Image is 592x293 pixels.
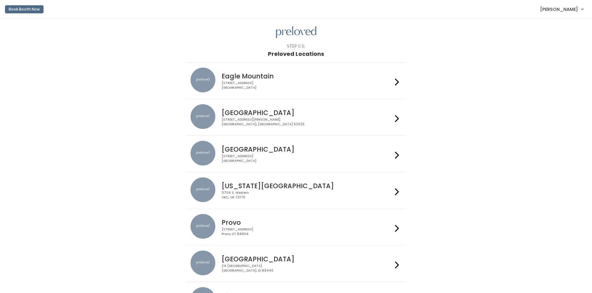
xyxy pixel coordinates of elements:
[222,182,392,189] h4: [US_STATE][GEOGRAPHIC_DATA]
[190,104,215,129] img: preloved location
[222,109,392,116] h4: [GEOGRAPHIC_DATA]
[190,251,402,277] a: preloved location [GEOGRAPHIC_DATA] 24 [GEOGRAPHIC_DATA][GEOGRAPHIC_DATA], ID 83440
[276,26,316,38] img: preloved logo
[5,5,44,13] button: Book Booth Now
[287,43,305,50] div: Step 1/3:
[190,141,215,166] img: preloved location
[540,6,578,13] span: [PERSON_NAME]
[222,154,392,163] div: [STREET_ADDRESS] [GEOGRAPHIC_DATA]
[222,191,392,200] div: 11704 S. Western OKC, OK 73170
[190,68,402,94] a: preloved location Eagle Mountain [STREET_ADDRESS][GEOGRAPHIC_DATA]
[190,68,215,92] img: preloved location
[190,104,402,131] a: preloved location [GEOGRAPHIC_DATA] [STREET_ADDRESS][PERSON_NAME][GEOGRAPHIC_DATA], [GEOGRAPHIC_D...
[190,214,402,240] a: preloved location Provo [STREET_ADDRESS]Provo, UT 84604
[268,51,324,57] h1: Preloved Locations
[222,227,392,236] div: [STREET_ADDRESS] Provo, UT 84604
[222,118,392,127] div: [STREET_ADDRESS][PERSON_NAME] [GEOGRAPHIC_DATA], [GEOGRAPHIC_DATA] 62025
[190,251,215,275] img: preloved location
[222,255,392,263] h4: [GEOGRAPHIC_DATA]
[222,264,392,273] div: 24 [GEOGRAPHIC_DATA] [GEOGRAPHIC_DATA], ID 83440
[222,146,392,153] h4: [GEOGRAPHIC_DATA]
[222,219,392,226] h4: Provo
[534,2,590,16] a: [PERSON_NAME]
[222,81,392,90] div: [STREET_ADDRESS] [GEOGRAPHIC_DATA]
[190,177,215,202] img: preloved location
[190,177,402,204] a: preloved location [US_STATE][GEOGRAPHIC_DATA] 11704 S. WesternOKC, OK 73170
[190,141,402,167] a: preloved location [GEOGRAPHIC_DATA] [STREET_ADDRESS][GEOGRAPHIC_DATA]
[190,214,215,239] img: preloved location
[222,73,392,80] h4: Eagle Mountain
[5,2,44,16] a: Book Booth Now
